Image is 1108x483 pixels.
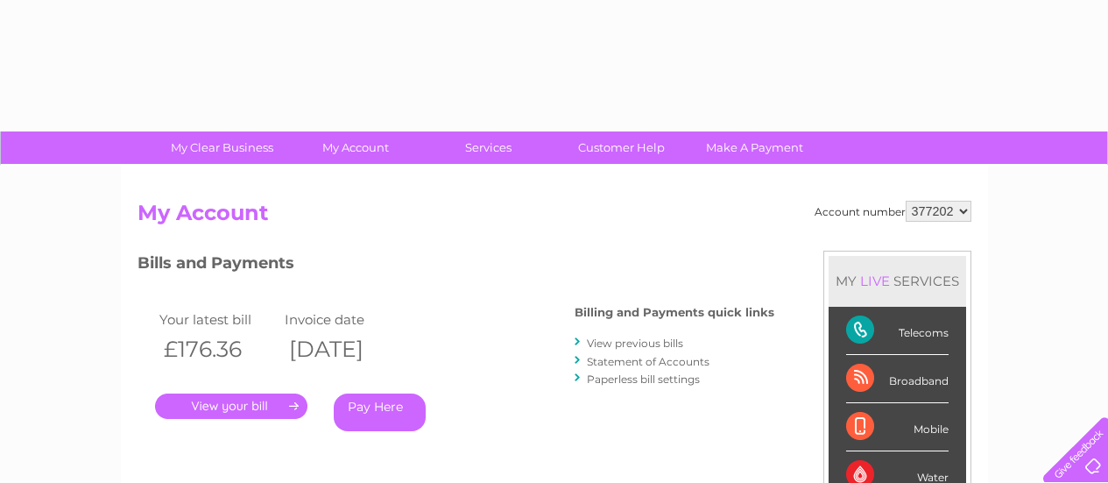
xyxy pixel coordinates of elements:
div: MY SERVICES [829,256,966,306]
a: View previous bills [587,337,683,350]
h4: Billing and Payments quick links [575,306,774,319]
th: £176.36 [155,331,281,367]
td: Invoice date [280,308,406,331]
h2: My Account [138,201,971,234]
div: Broadband [846,355,949,403]
a: My Account [283,131,427,164]
div: Account number [815,201,971,222]
h3: Bills and Payments [138,251,774,281]
div: Telecoms [846,307,949,355]
a: My Clear Business [150,131,294,164]
a: Paperless bill settings [587,373,700,386]
div: Mobile [846,403,949,451]
td: Your latest bill [155,308,281,331]
a: Statement of Accounts [587,355,709,368]
a: Services [416,131,561,164]
div: LIVE [857,273,893,289]
a: Customer Help [549,131,694,164]
a: Make A Payment [682,131,827,164]
a: Pay Here [334,394,426,431]
a: . [155,394,307,419]
th: [DATE] [280,331,406,367]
